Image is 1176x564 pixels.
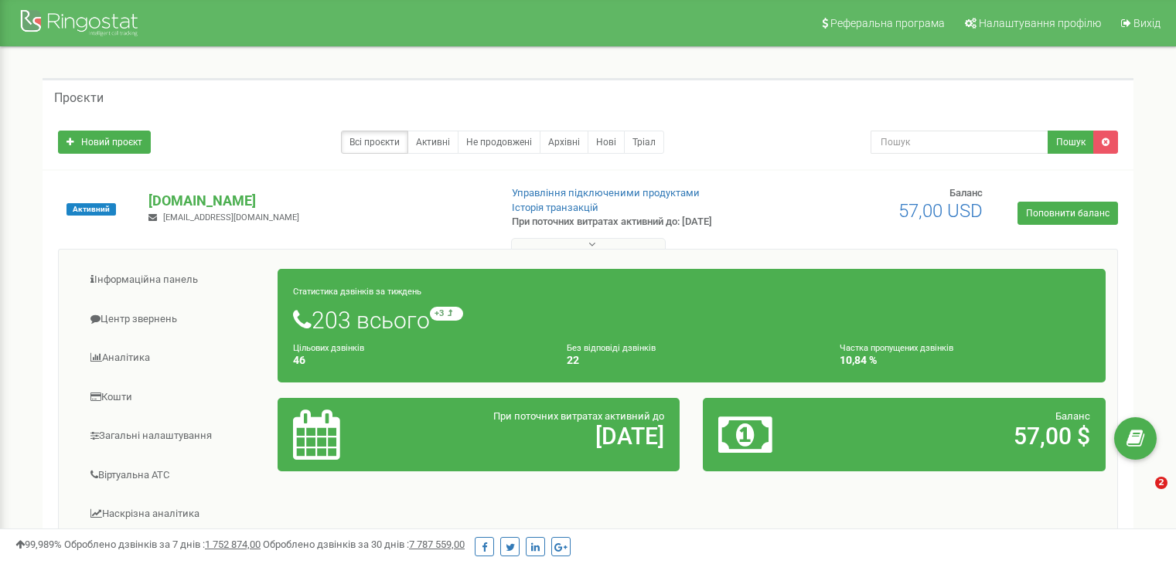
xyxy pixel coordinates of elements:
span: 57,00 USD [898,200,983,222]
a: Всі проєкти [341,131,408,154]
h5: Проєкти [54,91,104,105]
h4: 22 [567,355,817,366]
span: Реферальна програма [830,17,945,29]
a: Загальні налаштування [70,417,278,455]
small: Цільових дзвінків [293,343,364,353]
a: Віртуальна АТС [70,457,278,494]
a: Управління підключеними продуктами [512,187,700,199]
a: Тріал [624,131,664,154]
span: Баланс [1055,410,1090,422]
span: [EMAIL_ADDRESS][DOMAIN_NAME] [163,212,299,223]
small: +3 [430,307,463,321]
a: Наскрізна аналітика [70,495,278,533]
span: Налаштування профілю [979,17,1101,29]
p: При поточних витратах активний до: [DATE] [512,215,759,229]
span: 99,989% [15,539,62,550]
button: Пошук [1048,131,1094,154]
a: Інформаційна панель [70,261,278,299]
small: Частка пропущених дзвінків [840,343,953,353]
iframe: Intercom live chat [1123,477,1161,514]
span: Оброблено дзвінків за 30 днів : [263,539,465,550]
h2: 57,00 $ [850,423,1090,449]
a: Нові [588,131,625,154]
a: Активні [407,131,458,154]
a: Поповнити баланс [1017,202,1118,225]
a: Новий проєкт [58,131,151,154]
a: Не продовжені [458,131,540,154]
span: 2 [1155,477,1167,489]
a: Кошти [70,379,278,416]
small: Статистика дзвінків за тиждень [293,287,421,297]
span: Активний [66,203,116,216]
h1: 203 всього [293,307,1090,333]
p: [DOMAIN_NAME] [148,191,486,211]
u: 7 787 559,00 [409,539,465,550]
h4: 10,84 % [840,355,1090,366]
a: Архівні [540,131,588,154]
h2: [DATE] [424,423,664,449]
input: Пошук [871,131,1048,154]
a: Центр звернень [70,301,278,338]
a: Аналiтика [70,339,278,377]
span: Оброблено дзвінків за 7 днів : [64,539,261,550]
span: При поточних витратах активний до [493,410,664,422]
span: Вихід [1133,17,1161,29]
small: Без відповіді дзвінків [567,343,656,353]
h4: 46 [293,355,544,366]
span: Баланс [949,187,983,199]
a: Історія транзакцій [512,202,598,213]
u: 1 752 874,00 [205,539,261,550]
